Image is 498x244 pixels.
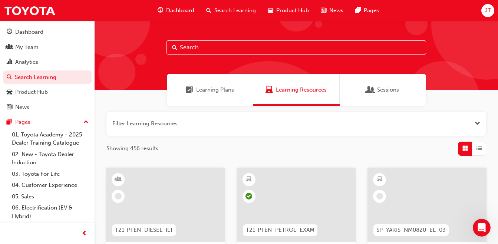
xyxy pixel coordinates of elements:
input: Search... [166,40,426,55]
a: 03. Toyota For Life [9,168,92,180]
a: 04. Customer Experience [9,179,92,191]
div: Pages [15,118,30,126]
div: Product Hub [15,88,48,96]
a: My Team [3,40,92,54]
span: Learning Resources [266,86,273,94]
button: DashboardMy TeamAnalyticsSearch LearningProduct HubNews [3,24,92,115]
button: Pages [3,115,92,129]
a: Search Learning [3,70,92,84]
a: guage-iconDashboard [152,3,200,18]
a: 06. Electrification (EV & Hybrid) [9,202,92,222]
span: pages-icon [7,119,12,126]
span: Learning Plans [186,86,193,94]
span: JT [485,6,491,15]
span: search-icon [7,74,12,81]
span: SP_YARIS_NM0820_EL_03 [376,226,446,234]
button: JT [481,4,494,17]
iframe: Intercom live chat [473,219,491,237]
a: car-iconProduct Hub [262,3,315,18]
span: Sessions [367,86,374,94]
span: news-icon [321,6,326,15]
a: News [3,100,92,114]
span: news-icon [7,104,12,111]
span: up-icon [83,118,89,127]
span: Product Hub [276,6,309,15]
a: 05. Sales [9,191,92,202]
a: Analytics [3,55,92,69]
a: Learning ResourcesLearning Resources [253,74,340,106]
div: Analytics [15,58,38,66]
span: T21-PTEN_PETROL_EXAM [246,226,314,234]
a: Learning PlansLearning Plans [167,74,253,106]
span: learningResourceType_ELEARNING-icon [377,175,382,184]
a: news-iconNews [315,3,349,18]
span: T21-PTEN_DIESEL_ILT [115,226,173,234]
span: learningRecordVerb_COMPLETE-icon [245,193,252,200]
a: 07. Parts21 Certification [9,222,92,233]
a: SessionsSessions [340,74,426,106]
span: prev-icon [82,229,87,238]
span: guage-icon [158,6,163,15]
span: learningResourceType_ELEARNING-icon [246,175,251,184]
span: car-icon [268,6,273,15]
span: Grid [462,144,468,153]
span: learningRecordVerb_NONE-icon [115,193,122,200]
span: Dashboard [166,6,194,15]
span: Learning Plans [196,86,234,94]
a: search-iconSearch Learning [200,3,262,18]
span: List [476,144,482,153]
span: News [329,6,343,15]
a: 01. Toyota Academy - 2025 Dealer Training Catalogue [9,129,92,149]
a: Product Hub [3,85,92,99]
span: learningResourceType_INSTRUCTOR_LED-icon [116,175,121,184]
div: My Team [15,43,39,52]
div: News [15,103,29,112]
span: Showing 456 results [106,144,158,153]
img: Trak [4,2,56,19]
div: Dashboard [15,28,43,36]
a: Dashboard [3,25,92,39]
span: people-icon [7,44,12,51]
span: pages-icon [355,6,361,15]
span: learningRecordVerb_NONE-icon [376,193,383,200]
button: Open the filter [475,119,480,128]
span: Search [172,43,177,52]
span: chart-icon [7,59,12,66]
span: Search Learning [214,6,256,15]
a: 02. New - Toyota Dealer Induction [9,149,92,168]
span: guage-icon [7,29,12,36]
span: car-icon [7,89,12,96]
span: Pages [364,6,379,15]
span: Learning Resources [276,86,327,94]
span: search-icon [206,6,211,15]
span: Sessions [377,86,399,94]
a: pages-iconPages [349,3,385,18]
